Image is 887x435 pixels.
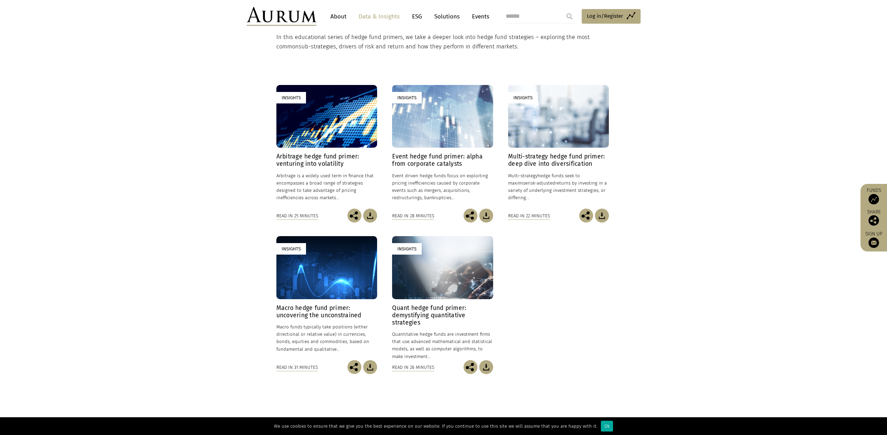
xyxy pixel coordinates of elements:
[392,153,493,168] h4: Event hedge fund primer: alpha from corporate catalysts
[392,364,434,371] div: Read in 26 minutes
[601,421,613,432] div: Ok
[468,10,489,23] a: Events
[508,85,609,209] a: Insights Multi-strategy hedge fund primer: deep dive into diversification Multi-strategyhedge fun...
[276,243,306,255] div: Insights
[508,212,550,220] div: Read in 22 minutes
[392,243,422,255] div: Insights
[528,180,555,186] span: risk-adjusted
[392,236,493,360] a: Insights Quant hedge fund primer: demystifying quantitative strategies Quantitative hedge funds a...
[276,304,377,319] h4: Macro hedge fund primer: uncovering the unconstrained
[508,172,609,202] p: hedge funds seek to maximise returns by investing in a variety of underlying investment strategie...
[392,85,493,209] a: Insights Event hedge fund primer: alpha from corporate catalysts Event driven hedge funds focus o...
[869,194,879,204] img: Access Funds
[392,331,493,360] p: Quantitative hedge funds are investment firms that use advanced mathematical and statistical mode...
[392,172,493,202] p: Event driven hedge funds focus on exploiting pricing inefficiencies caused by corporate events su...
[363,209,377,223] img: Download Article
[247,7,316,26] img: Aurum
[276,153,377,168] h4: Arbitrage hedge fund primer: venturing into volatility
[563,9,576,23] input: Submit
[276,33,609,51] p: In this educational series of hedge fund primers, we take a deeper look into hedge fund strategie...
[276,236,377,360] a: Insights Macro hedge fund primer: uncovering the unconstrained Macro funds typically take positio...
[408,10,426,23] a: ESG
[864,210,884,226] div: Share
[347,360,361,374] img: Share this post
[479,360,493,374] img: Download Article
[508,153,609,168] h4: Multi-strategy hedge fund primer: deep dive into diversification
[392,304,493,326] h4: Quant hedge fund primer: demystifying quantitative strategies
[508,173,537,178] span: Multi-strategy
[595,209,609,223] img: Download Article
[587,12,623,20] span: Log in/Register
[276,172,377,202] p: Arbitrage is a widely used term in finance that encompasses a broad range of strategies designed ...
[869,238,879,248] img: Sign up to our newsletter
[864,231,884,248] a: Sign up
[299,43,336,50] span: sub-strategies
[327,10,350,23] a: About
[363,360,377,374] img: Download Article
[392,92,422,103] div: Insights
[276,323,377,353] p: Macro funds typically take positions (either directional or relative value) in currencies, bonds,...
[276,92,306,103] div: Insights
[431,10,463,23] a: Solutions
[392,212,434,220] div: Read in 28 minutes
[347,209,361,223] img: Share this post
[582,9,641,24] a: Log in/Register
[464,209,477,223] img: Share this post
[508,92,538,103] div: Insights
[864,187,884,204] a: Funds
[276,85,377,209] a: Insights Arbitrage hedge fund primer: venturing into volatility Arbitrage is a widely used term i...
[276,364,318,371] div: Read in 31 minutes
[579,209,593,223] img: Share this post
[479,209,493,223] img: Download Article
[869,215,879,226] img: Share this post
[355,10,403,23] a: Data & Insights
[464,360,477,374] img: Share this post
[276,212,318,220] div: Read in 25 minutes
